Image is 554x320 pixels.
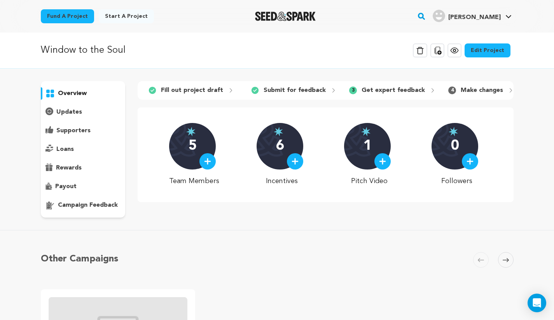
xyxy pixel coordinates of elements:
[41,252,118,266] h5: Other Campaigns
[528,294,546,312] div: Open Intercom Messenger
[58,89,87,98] p: overview
[41,162,126,174] button: rewards
[433,10,445,22] img: user.png
[344,176,394,187] p: Pitch Video
[41,180,126,193] button: payout
[461,86,503,95] p: Make changes
[56,126,91,135] p: supporters
[349,86,357,94] span: 3
[276,138,284,154] p: 6
[189,138,197,154] p: 5
[465,43,510,57] a: Edit Project
[433,10,501,22] div: Ferris J.'s Profile
[204,158,211,165] img: plus.svg
[255,12,316,21] img: Seed&Spark Logo Dark Mode
[448,14,501,21] span: [PERSON_NAME]
[364,138,372,154] p: 1
[451,138,459,154] p: 0
[431,8,513,22] a: Ferris J.'s Profile
[379,158,386,165] img: plus.svg
[161,86,223,95] p: Fill out project draft
[41,43,126,57] p: Window to the Soul
[56,163,82,173] p: rewards
[255,12,316,21] a: Seed&Spark Homepage
[292,158,299,165] img: plus.svg
[55,182,77,191] p: payout
[99,9,154,23] a: Start a project
[362,86,425,95] p: Get expert feedback
[41,199,126,211] button: campaign feedback
[41,125,126,137] button: supporters
[41,106,126,118] button: updates
[432,176,482,187] p: Followers
[169,176,219,187] p: Team Members
[41,9,94,23] a: Fund a project
[41,143,126,156] button: loans
[41,87,126,100] button: overview
[431,8,513,24] span: Ferris J.'s Profile
[56,107,82,117] p: updates
[257,176,307,187] p: Incentives
[467,158,474,165] img: plus.svg
[448,86,456,94] span: 4
[56,145,74,154] p: loans
[58,201,118,210] p: campaign feedback
[264,86,326,95] p: Submit for feedback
